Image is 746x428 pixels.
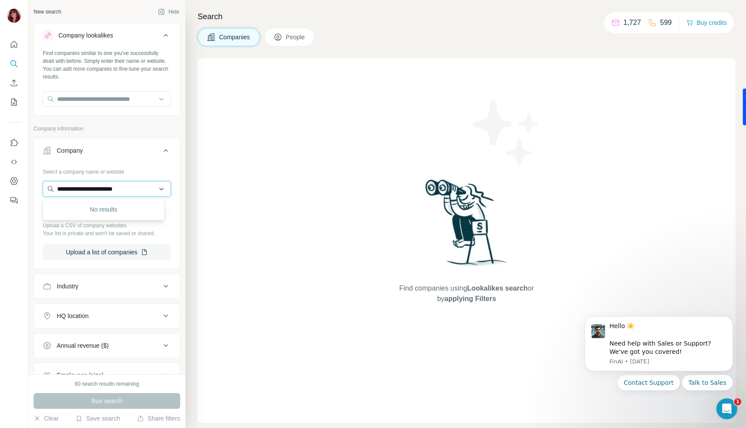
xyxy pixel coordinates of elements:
[43,222,171,229] p: Upload a CSV of company websites.
[7,56,21,72] button: Search
[623,17,641,28] p: 1,727
[198,10,736,23] h4: Search
[286,33,306,41] span: People
[34,8,61,16] div: New search
[7,173,21,189] button: Dashboard
[7,75,21,91] button: Enrich CSV
[716,398,737,419] iframe: Intercom live chat
[34,335,180,356] button: Annual revenue ($)
[75,414,120,423] button: Save search
[152,5,185,18] button: Hide
[34,365,180,386] button: Employees (size)
[660,17,672,28] p: 599
[445,295,496,302] span: applying Filters
[686,17,727,29] button: Buy credits
[34,305,180,326] button: HQ location
[7,135,21,151] button: Use Surfe on LinkedIn
[467,284,528,292] span: Lookalikes search
[75,380,139,388] div: 60 search results remaining
[43,49,171,81] div: Find companies similar to one you've successfully dealt with before. Simply enter their name or w...
[7,37,21,52] button: Quick start
[219,33,251,41] span: Companies
[421,177,512,274] img: Surfe Illustration - Woman searching with binoculars
[43,244,171,260] button: Upload a list of companies
[34,140,180,164] button: Company
[34,25,180,49] button: Company lookalikes
[7,154,21,170] button: Use Surfe API
[137,414,180,423] button: Share filters
[7,94,21,110] button: My lists
[43,229,171,237] p: Your list is private and won't be saved or shared.
[43,164,171,176] div: Select a company name or website
[57,312,89,320] div: HQ location
[45,201,162,218] div: No results
[34,125,180,133] p: Company information
[7,192,21,208] button: Feedback
[397,283,536,304] span: Find companies using or by
[57,341,109,350] div: Annual revenue ($)
[57,146,83,155] div: Company
[467,93,545,172] img: Surfe Illustration - Stars
[7,9,21,23] img: Avatar
[34,414,58,423] button: Clear
[34,276,180,297] button: Industry
[734,398,741,405] span: 1
[571,308,746,396] iframe: Intercom notifications message
[57,282,79,291] div: Industry
[58,31,113,40] div: Company lookalikes
[57,371,103,380] div: Employees (size)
